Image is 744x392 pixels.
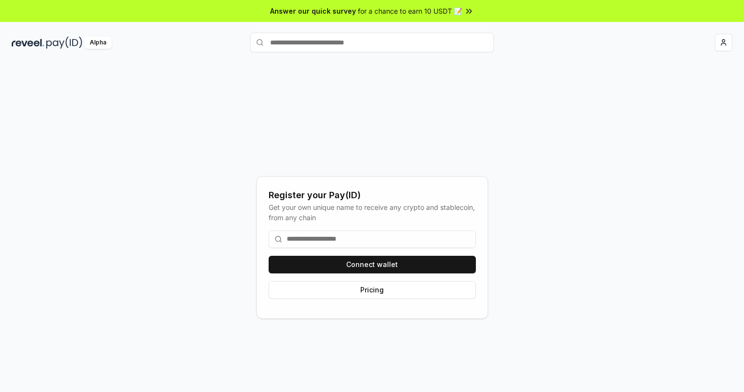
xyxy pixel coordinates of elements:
img: reveel_dark [12,37,44,49]
div: Get your own unique name to receive any crypto and stablecoin, from any chain [269,202,476,223]
div: Alpha [84,37,112,49]
span: Answer our quick survey [270,6,356,16]
button: Pricing [269,281,476,299]
img: pay_id [46,37,82,49]
button: Connect wallet [269,256,476,273]
span: for a chance to earn 10 USDT 📝 [358,6,462,16]
div: Register your Pay(ID) [269,188,476,202]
